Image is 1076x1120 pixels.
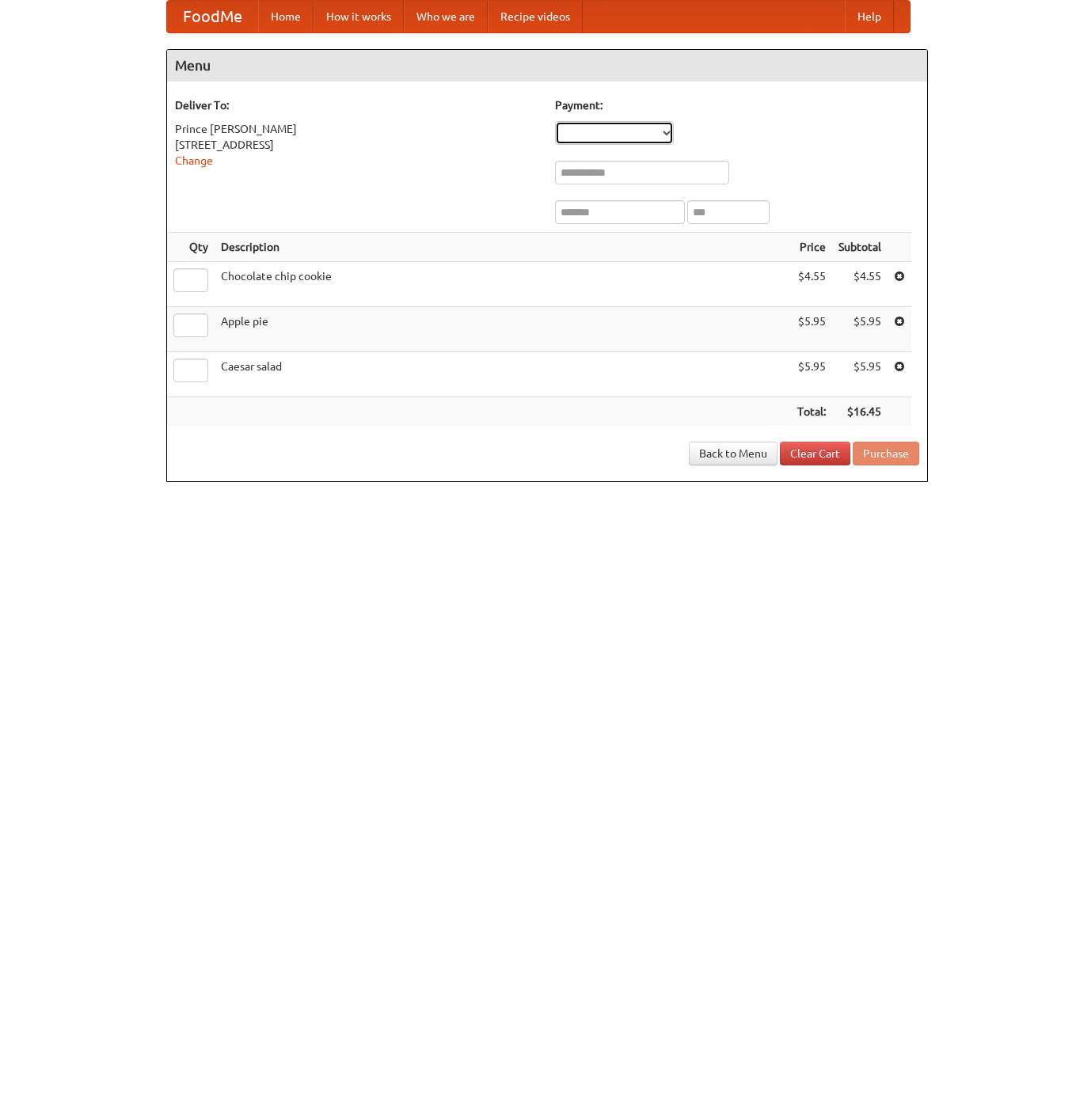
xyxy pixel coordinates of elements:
a: Clear Cart [780,442,850,465]
th: Subtotal [832,233,888,262]
a: Home [258,1,314,32]
td: $4.55 [832,262,888,307]
th: $16.45 [832,397,888,427]
a: Who we are [404,1,488,32]
th: Qty [167,233,215,262]
a: Help [845,1,894,32]
td: Apple pie [215,307,791,352]
a: Recipe videos [488,1,583,32]
a: Change [175,154,213,167]
td: $5.95 [791,352,832,397]
td: $5.95 [791,307,832,352]
h5: Payment: [555,97,919,113]
a: FoodMe [167,1,258,32]
button: Purchase [853,442,919,465]
td: Chocolate chip cookie [215,262,791,307]
td: $5.95 [832,352,888,397]
h5: Deliver To: [175,97,539,113]
td: $4.55 [791,262,832,307]
div: [STREET_ADDRESS] [175,137,539,153]
th: Price [791,233,832,262]
div: Prince [PERSON_NAME] [175,121,539,137]
a: How it works [314,1,404,32]
td: $5.95 [832,307,888,352]
th: Total: [791,397,832,427]
h4: Menu [167,50,927,82]
td: Caesar salad [215,352,791,397]
a: Back to Menu [689,442,778,465]
th: Description [215,233,791,262]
